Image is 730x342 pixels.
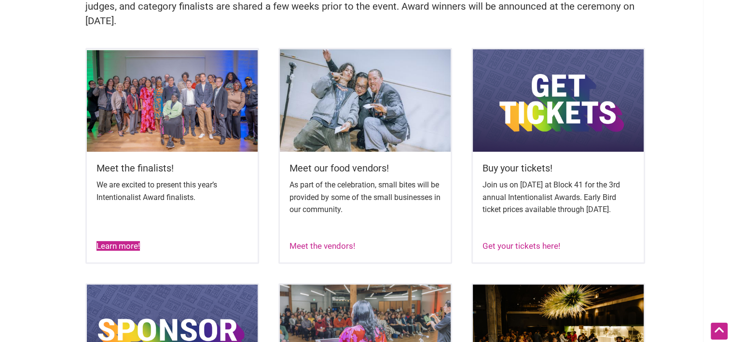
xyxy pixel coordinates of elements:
a: Learn more! [96,241,140,251]
h5: Meet our food vendors! [289,161,441,175]
h5: Meet the finalists! [96,161,248,175]
a: Get your tickets here! [482,241,560,251]
p: Join us on [DATE] at Block 41 for the 3rd annual Intentionalist Awards. Early Bird ticket prices ... [482,179,634,216]
p: We are excited to present this year’s Intentionalist Award finalists. [96,179,248,203]
h5: Buy your tickets! [482,161,634,175]
a: Meet the vendors! [289,241,355,251]
div: Scroll Back to Top [711,323,728,340]
p: As part of the celebration, small bites will be provided by some of the small businesses in our c... [289,179,441,216]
